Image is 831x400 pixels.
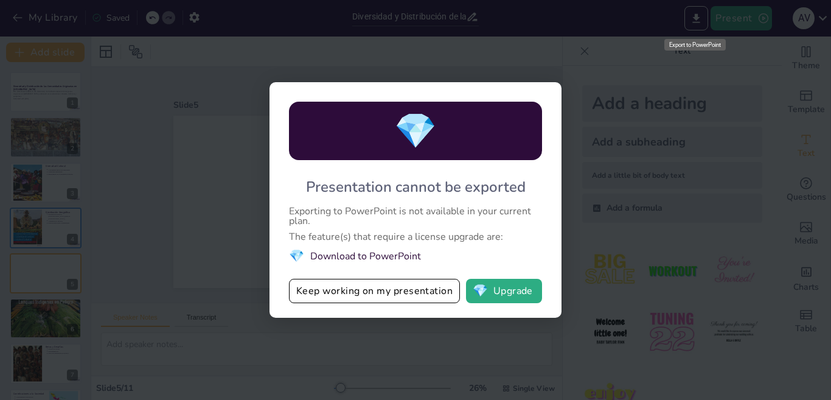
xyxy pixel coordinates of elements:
[473,285,488,297] span: diamond
[289,248,542,264] li: Download to PowerPoint
[289,248,304,264] span: diamond
[289,232,542,242] div: The feature(s) that require a license upgrade are:
[306,177,526,197] div: Presentation cannot be exported
[289,279,460,303] button: Keep working on my presentation
[466,279,542,303] button: diamondUpgrade
[394,108,437,155] span: diamond
[664,39,726,51] div: Export to PowerPoint
[289,206,542,226] div: Exporting to PowerPoint is not available in your current plan.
